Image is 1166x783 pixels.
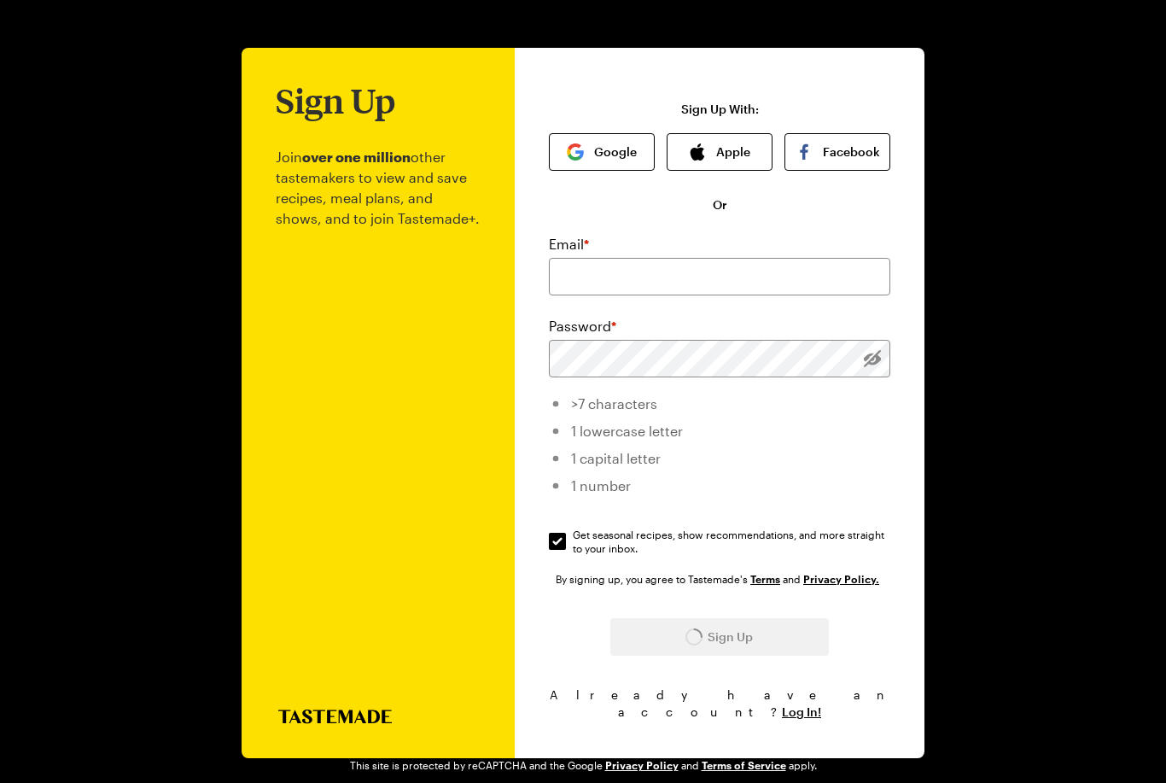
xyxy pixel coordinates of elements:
span: Or [713,196,727,213]
a: Google Privacy Policy [605,757,679,772]
a: Go to Tastemade Homepage [524,27,643,48]
p: Join other tastemakers to view and save recipes, meal plans, and shows, and to join Tastemade+. [276,120,481,710]
label: Password [549,316,616,336]
a: Tastemade Privacy Policy [803,571,879,586]
span: 1 capital letter [571,450,661,466]
button: Log In! [782,704,821,721]
button: Apple [667,133,772,171]
span: 1 lowercase letter [571,423,683,439]
input: Get seasonal recipes, show recommendations, and more straight to your inbox. [549,533,566,550]
p: Sign Up With: [681,102,759,116]
label: Email [549,234,589,254]
b: over one million [302,149,411,165]
span: >7 characters [571,395,657,412]
h1: Sign Up [276,82,395,120]
div: By signing up, you agree to Tastemade's and [556,570,883,587]
button: Facebook [784,133,890,171]
span: Get seasonal recipes, show recommendations, and more straight to your inbox. [573,528,892,555]
a: Google Terms of Service [702,757,786,772]
span: 1 number [571,477,631,494]
button: Google [549,133,655,171]
img: tastemade [524,28,643,43]
a: Tastemade Terms of Service [750,571,780,586]
div: This site is protected by reCAPTCHA and the Google and apply. [350,758,817,772]
span: Already have an account? [550,687,890,719]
